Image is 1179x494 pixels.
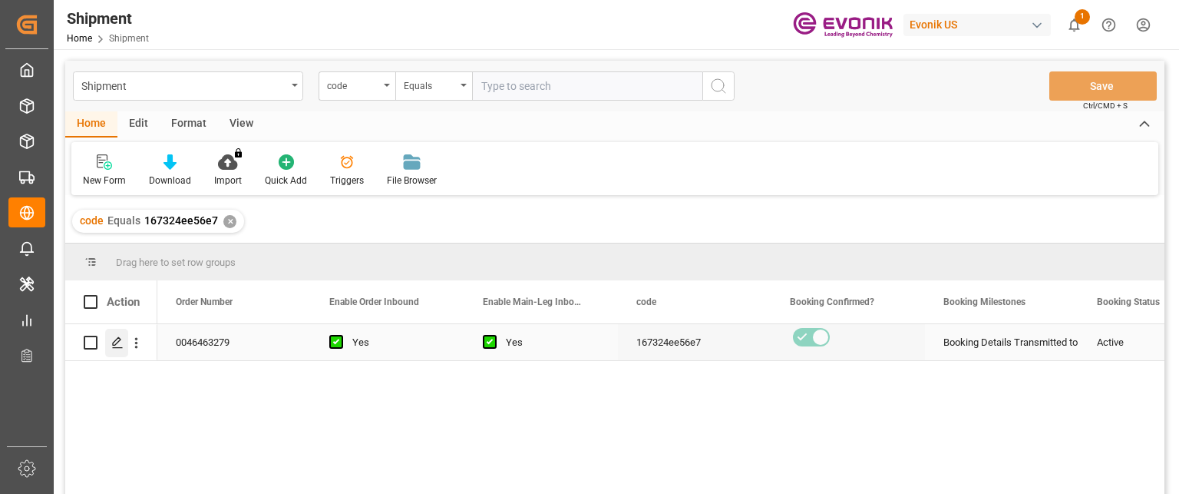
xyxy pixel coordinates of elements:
img: Evonik-brand-mark-Deep-Purple-RGB.jpeg_1700498283.jpeg [793,12,893,38]
button: open menu [73,71,303,101]
div: Press SPACE to select this row. [65,324,157,361]
span: Order Number [176,297,233,307]
input: Type to search [472,71,702,101]
span: Booking Milestones [943,297,1025,307]
div: View [218,111,265,138]
div: Action [107,295,140,309]
button: open menu [319,71,395,101]
button: show 1 new notifications [1057,8,1091,42]
span: code [80,214,104,227]
div: Yes [506,325,599,360]
button: search button [702,71,735,101]
span: Booking Status [1097,297,1160,307]
button: Save [1049,71,1157,101]
div: Home [65,111,117,138]
div: Yes [352,325,446,360]
div: 167324ee56e7 [618,324,771,360]
span: Ctrl/CMD + S [1083,100,1128,111]
div: Edit [117,111,160,138]
div: Shipment [67,7,149,30]
div: Evonik US [903,14,1051,36]
span: Enable Order Inbound [329,297,419,307]
span: Equals [107,214,140,227]
div: Quick Add [265,174,307,187]
div: Format [160,111,218,138]
div: 0046463279 [157,324,311,360]
div: Triggers [330,174,364,187]
div: File Browser [387,174,437,187]
button: Evonik US [903,10,1057,39]
span: Enable Main-Leg Inbound [483,297,586,307]
a: Home [67,33,92,44]
div: Shipment [81,75,286,94]
span: 167324ee56e7 [144,214,218,227]
span: 1 [1075,9,1090,25]
span: Drag here to set row groups [116,257,236,268]
button: Help Center [1091,8,1126,42]
button: open menu [395,71,472,101]
div: code [327,75,379,93]
span: code [636,297,656,307]
div: ✕ [223,215,236,228]
div: New Form [83,174,126,187]
div: Download [149,174,191,187]
div: Booking Details Transmitted to SAP [943,325,1060,360]
span: Booking Confirmed? [790,297,874,307]
div: Equals [404,75,456,93]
